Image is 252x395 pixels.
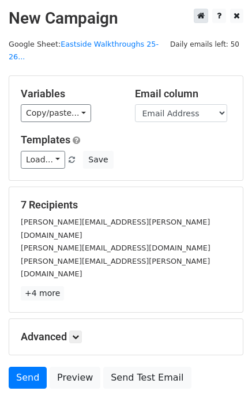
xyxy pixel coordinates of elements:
iframe: Chat Widget [194,340,252,395]
h5: Advanced [21,331,231,343]
a: +4 more [21,286,64,301]
a: Send [9,367,47,389]
h2: New Campaign [9,9,243,28]
span: Daily emails left: 50 [166,38,243,51]
a: Eastside Walkthroughs 25-26... [9,40,159,62]
small: [PERSON_NAME][EMAIL_ADDRESS][PERSON_NAME][DOMAIN_NAME] [21,218,210,240]
h5: 7 Recipients [21,199,231,211]
h5: Variables [21,88,118,100]
a: Load... [21,151,65,169]
a: Daily emails left: 50 [166,40,243,48]
small: [PERSON_NAME][EMAIL_ADDRESS][DOMAIN_NAME] [21,244,210,252]
a: Send Test Email [103,367,191,389]
small: [PERSON_NAME][EMAIL_ADDRESS][PERSON_NAME][DOMAIN_NAME] [21,257,210,279]
small: Google Sheet: [9,40,159,62]
h5: Email column [135,88,232,100]
a: Templates [21,134,70,146]
a: Preview [50,367,100,389]
button: Save [83,151,113,169]
a: Copy/paste... [21,104,91,122]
